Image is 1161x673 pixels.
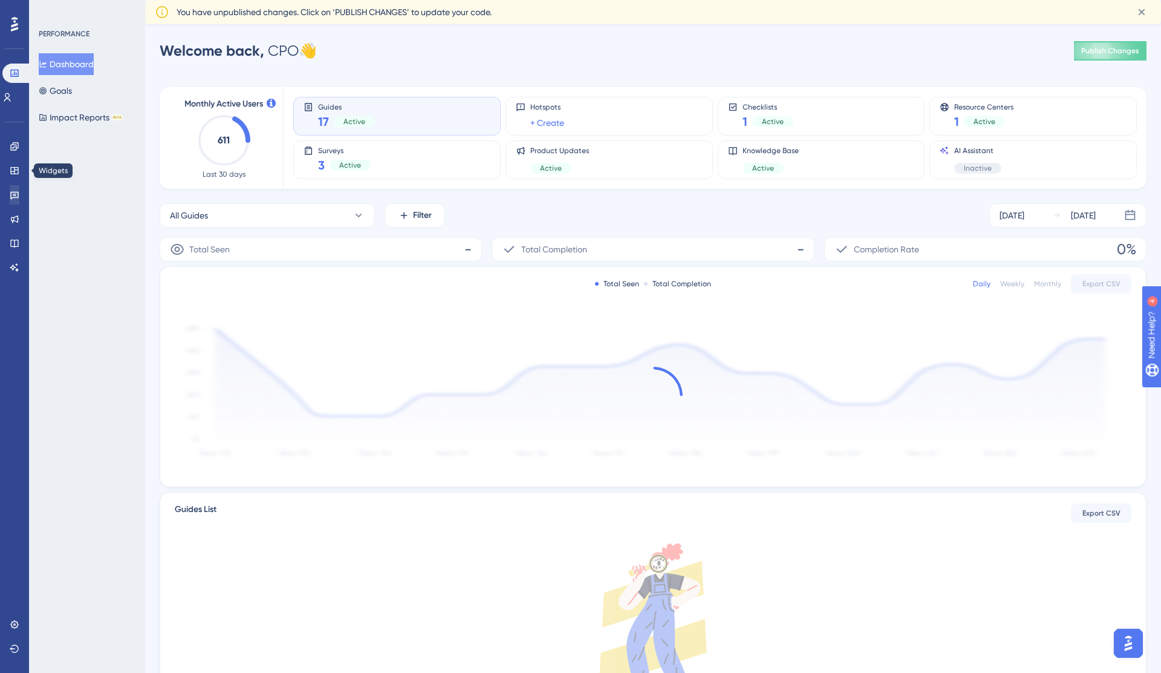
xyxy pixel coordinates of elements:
[854,242,919,257] span: Completion Rate
[318,113,329,130] span: 17
[203,169,246,179] span: Last 30 days
[170,208,208,223] span: All Guides
[160,203,375,228] button: All Guides
[385,203,445,228] button: Filter
[189,242,230,257] span: Total Seen
[530,102,564,112] span: Hotspots
[540,163,562,173] span: Active
[1074,41,1146,61] button: Publish Changes
[318,102,375,111] span: Guides
[1082,279,1120,289] span: Export CSV
[1081,46,1139,56] span: Publish Changes
[954,146,1001,156] span: AI Assistant
[218,134,230,146] text: 611
[413,208,432,223] span: Filter
[112,114,123,120] div: BETA
[644,279,711,289] div: Total Completion
[1000,279,1024,289] div: Weekly
[39,53,94,75] button: Dashboard
[318,157,325,174] span: 3
[1071,208,1096,223] div: [DATE]
[184,97,263,111] span: Monthly Active Users
[84,6,88,16] div: 4
[1071,504,1131,523] button: Export CSV
[39,107,123,128] button: Impact ReportsBETA
[521,242,587,257] span: Total Completion
[973,279,990,289] div: Daily
[160,41,317,61] div: CPO 👋
[177,5,492,19] span: You have unpublished changes. Click on ‘PUBLISH CHANGES’ to update your code.
[1082,508,1120,518] span: Export CSV
[39,29,89,39] div: PERFORMANCE
[318,146,371,154] span: Surveys
[974,117,995,126] span: Active
[464,240,472,259] span: -
[530,146,589,156] span: Product Updates
[39,80,72,102] button: Goals
[752,163,774,173] span: Active
[964,163,992,173] span: Inactive
[762,117,784,126] span: Active
[530,116,564,130] a: + Create
[1110,625,1146,662] iframe: UserGuiding AI Assistant Launcher
[343,117,365,126] span: Active
[743,102,793,111] span: Checklists
[175,502,216,524] span: Guides List
[743,146,799,156] span: Knowledge Base
[797,240,804,259] span: -
[28,3,76,18] span: Need Help?
[954,113,959,130] span: 1
[954,102,1013,111] span: Resource Centers
[743,113,747,130] span: 1
[1117,240,1136,259] span: 0%
[1071,274,1131,294] button: Export CSV
[339,160,361,170] span: Active
[1000,208,1024,223] div: [DATE]
[595,279,639,289] div: Total Seen
[160,42,264,59] span: Welcome back,
[1034,279,1061,289] div: Monthly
